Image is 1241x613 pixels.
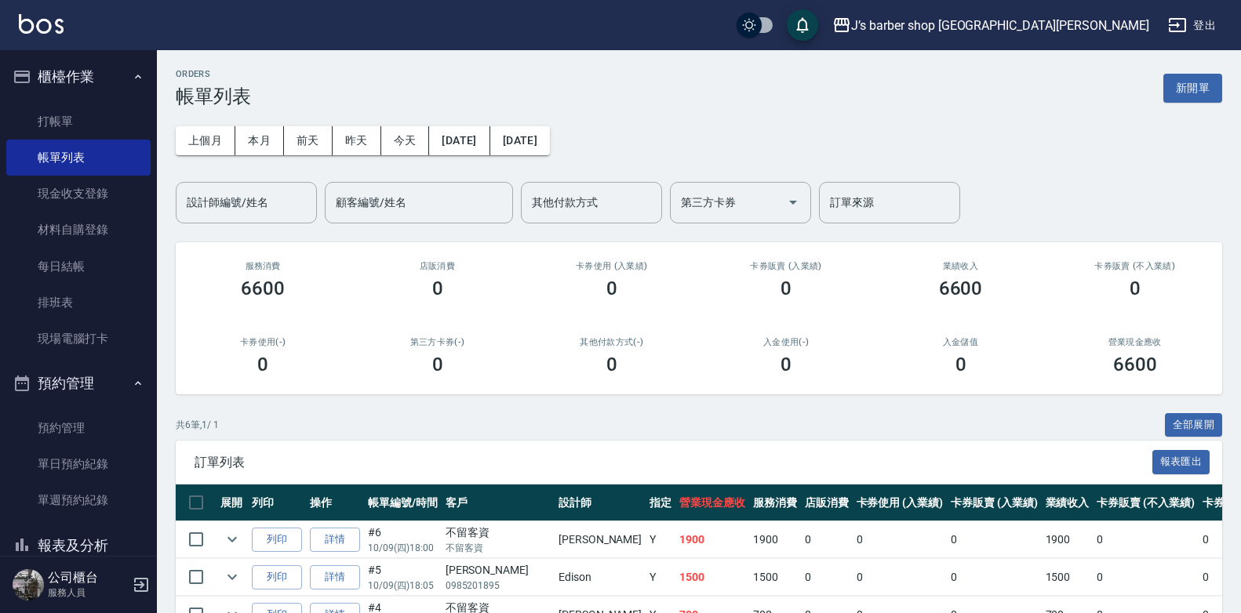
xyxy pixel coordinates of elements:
button: 登出 [1162,11,1222,40]
button: 全部展開 [1165,413,1223,437]
h2: 入金儲值 [892,337,1028,347]
h3: 6600 [939,277,983,299]
h2: 卡券販賣 (入業績) [718,261,854,271]
th: 卡券使用 (入業績) [853,484,948,521]
h3: 服務消費 [195,261,331,271]
a: 單日預約紀錄 [6,446,151,482]
th: 客戶 [442,484,555,521]
button: 預約管理 [6,363,151,404]
th: 店販消費 [801,484,853,521]
a: 報表匯出 [1152,454,1210,469]
h3: 0 [257,354,268,375]
button: 新開單 [1163,74,1222,103]
a: 詳情 [310,565,360,589]
h2: ORDERS [176,69,251,79]
h2: 入金使用(-) [718,337,854,347]
td: 0 [801,559,853,596]
a: 預約管理 [6,410,151,446]
td: Edison [555,559,646,596]
p: 0985201895 [446,579,551,593]
h3: 0 [606,354,617,375]
h3: 0 [955,354,966,375]
button: J’s barber shop [GEOGRAPHIC_DATA][PERSON_NAME] [826,9,1155,42]
a: 每日結帳 [6,248,151,285]
td: 0 [1093,521,1198,558]
span: 訂單列表 [195,455,1152,470]
button: 昨天 [333,126,381,155]
td: Y [646,521,675,558]
button: 前天 [284,126,333,155]
p: 服務人員 [48,586,128,600]
th: 指定 [646,484,675,521]
a: 材料自購登錄 [6,212,151,248]
td: 0 [947,521,1042,558]
th: 設計師 [555,484,646,521]
td: #5 [364,559,442,596]
td: Y [646,559,675,596]
h2: 業績收入 [892,261,1028,271]
button: Open [781,190,806,215]
button: 本月 [235,126,284,155]
div: J’s barber shop [GEOGRAPHIC_DATA][PERSON_NAME] [851,16,1149,35]
td: #6 [364,521,442,558]
button: 上個月 [176,126,235,155]
td: 1500 [749,559,801,596]
button: [DATE] [490,126,550,155]
p: 共 6 筆, 1 / 1 [176,418,219,432]
h3: 6600 [1113,354,1157,375]
p: 10/09 (四) 18:05 [368,579,438,593]
button: 列印 [252,565,302,589]
img: Person [13,569,44,600]
a: 詳情 [310,528,360,552]
h3: 0 [781,277,792,299]
h3: 0 [606,277,617,299]
button: expand row [220,528,244,551]
th: 服務消費 [749,484,801,521]
h3: 0 [781,354,792,375]
td: 1900 [749,521,801,558]
td: 0 [853,521,948,558]
td: 0 [853,559,948,596]
div: 不留客資 [446,524,551,541]
a: 現金收支登錄 [6,176,151,212]
button: 報表及分析 [6,525,151,566]
p: 10/09 (四) 18:00 [368,541,438,555]
h2: 店販消費 [369,261,505,271]
h2: 第三方卡券(-) [369,337,505,347]
h3: 6600 [241,277,285,299]
h3: 0 [432,277,443,299]
td: 1500 [675,559,749,596]
div: [PERSON_NAME] [446,562,551,579]
button: [DATE] [429,126,489,155]
h3: 0 [1130,277,1141,299]
h2: 卡券使用 (入業績) [544,261,680,271]
td: 1900 [1042,521,1094,558]
h5: 公司櫃台 [48,570,128,586]
button: expand row [220,565,244,589]
img: Logo [19,14,64,34]
a: 現場電腦打卡 [6,321,151,357]
button: 列印 [252,528,302,552]
p: 不留客資 [446,541,551,555]
td: 0 [801,521,853,558]
a: 排班表 [6,285,151,321]
td: 1500 [1042,559,1094,596]
th: 營業現金應收 [675,484,749,521]
a: 打帳單 [6,103,151,140]
th: 業績收入 [1042,484,1094,521]
h2: 卡券販賣 (不入業績) [1067,261,1203,271]
th: 卡券販賣 (入業績) [947,484,1042,521]
h2: 卡券使用(-) [195,337,331,347]
a: 新開單 [1163,80,1222,95]
th: 列印 [248,484,306,521]
td: 0 [947,559,1042,596]
button: 今天 [381,126,430,155]
button: 櫃檯作業 [6,56,151,97]
td: 0 [1093,559,1198,596]
th: 操作 [306,484,364,521]
h3: 帳單列表 [176,85,251,107]
h2: 其他付款方式(-) [544,337,680,347]
th: 卡券販賣 (不入業績) [1093,484,1198,521]
h3: 0 [432,354,443,375]
th: 帳單編號/時間 [364,484,442,521]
